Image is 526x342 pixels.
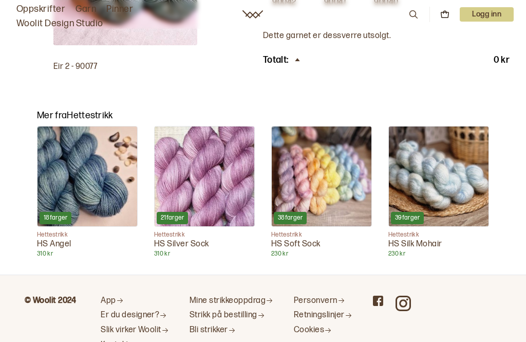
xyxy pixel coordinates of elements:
a: Cookies [294,325,352,336]
img: HS Angel [37,127,137,226]
p: HS Silk Mohair [388,239,489,250]
a: Bli strikker [190,325,273,336]
p: Hettestrikk [388,231,489,239]
a: Pinner [106,2,133,16]
p: HS Angel [37,239,138,250]
p: 0 kr [494,54,510,66]
p: 38 farger [278,214,303,222]
a: HS Angel18fargerHettestrikkHS Angel310 kr [37,126,138,258]
a: Personvern [294,296,352,307]
a: App [101,296,169,307]
a: HS Silk Mohair39fargerHettestrikkHS Silk Mohair230 kr [388,126,489,258]
div: Totalt: [263,54,303,66]
img: HS Silver Sock [155,127,254,226]
p: 310 kr [37,250,138,258]
a: Strikk på bestilling [190,310,273,321]
a: Retningslinjer [294,310,352,321]
b: © Woolit 2024 [25,296,76,305]
p: 230 kr [271,250,372,258]
a: Woolit [242,10,263,19]
a: Woolit Design Studio [16,16,103,31]
p: 230 kr [388,250,489,258]
a: Slik virker Woolit [101,325,169,336]
p: Dette garnet er dessverre utsolgt. [263,31,510,42]
a: Oppskrifter [16,2,65,16]
button: User dropdown [460,7,514,22]
img: HS Soft Sock [272,127,371,226]
p: 21 farger [161,214,184,222]
p: Totalt: [263,54,288,66]
p: HS Soft Sock [271,239,372,250]
a: Garn [76,2,96,16]
p: Logg inn [460,7,514,22]
p: 310 kr [154,250,255,258]
p: 18 farger [44,214,67,222]
a: HS Silver Sock21fargerHettestrikkHS Silver Sock310 kr [154,126,255,258]
img: HS Silk Mohair [389,127,489,226]
a: Er du designer? [101,310,169,321]
a: Woolit on Instagram [396,296,411,311]
p: Hettestrikk [271,231,372,239]
p: Eir 2 - 90077 [53,62,197,73]
p: Hettestrikk [154,231,255,239]
p: Mer fra Hettestrikk [37,110,489,122]
a: HS Soft Sock38fargerHettestrikkHS Soft Sock230 kr [271,126,372,258]
p: 39 farger [395,214,420,222]
a: Mine strikkeoppdrag [190,296,273,307]
a: Woolit on Facebook [373,296,383,306]
p: HS Silver Sock [154,239,255,250]
p: Hettestrikk [37,231,138,239]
